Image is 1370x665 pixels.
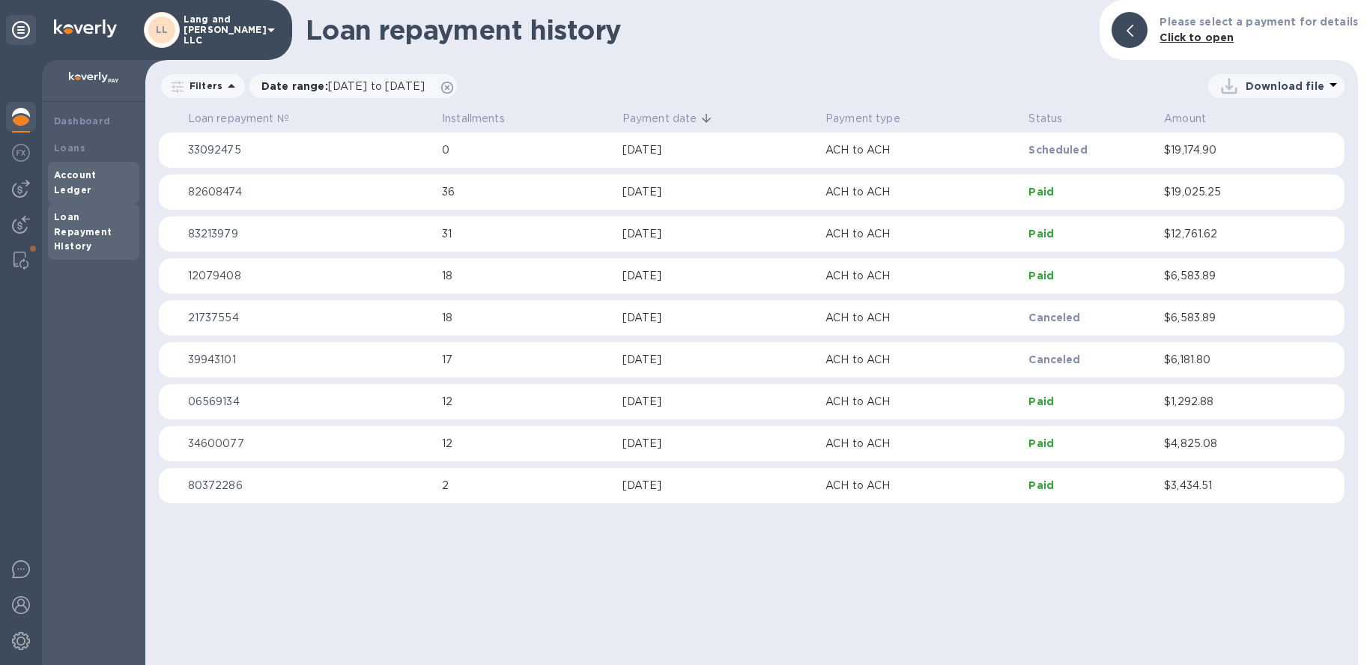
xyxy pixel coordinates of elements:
p: $3,434.51 [1164,478,1292,494]
p: ACH to ACH [825,226,1016,242]
p: ACH to ACH [825,142,1016,158]
p: Scheduled [1028,142,1152,157]
div: [DATE] [622,310,813,326]
p: $6,583.89 [1164,268,1292,284]
b: LL [156,24,169,35]
p: 34600077 [188,436,430,452]
p: Download file [1246,79,1324,94]
p: 39943101 [188,352,430,368]
img: Foreign exchange [12,144,30,162]
p: 36 [442,184,610,200]
p: 33092475 [188,142,430,158]
div: [DATE] [622,142,813,158]
p: Paid [1028,436,1152,451]
p: 18 [442,268,610,284]
b: Loans [54,142,85,154]
h1: Loan repayment history [306,14,1088,46]
p: Canceled [1028,352,1152,367]
b: Click to open [1160,31,1234,43]
div: [DATE] [622,268,813,284]
p: Paid [1028,226,1152,241]
p: Canceled [1028,310,1152,325]
p: ACH to ACH [825,184,1016,200]
span: Payment type [825,111,920,127]
span: Loan repayment № [188,111,309,127]
p: 21737554 [188,310,430,326]
p: $6,583.89 [1164,310,1292,326]
p: Installments [442,111,505,127]
p: $4,825.08 [1164,436,1292,452]
p: 18 [442,310,610,326]
div: [DATE] [622,394,813,410]
p: $1,292.88 [1164,394,1292,410]
span: [DATE] to [DATE] [328,80,425,92]
p: ACH to ACH [825,394,1016,410]
div: [DATE] [622,436,813,452]
p: Filters [184,79,222,92]
p: $6,181.80 [1164,352,1292,368]
span: Amount [1164,111,1225,127]
div: Unpin categories [6,15,36,45]
p: 12079408 [188,268,430,284]
div: [DATE] [622,478,813,494]
p: 17 [442,352,610,368]
span: Status [1028,111,1082,127]
p: Paid [1028,184,1152,199]
p: 06569134 [188,394,430,410]
p: Status [1028,111,1062,127]
p: Paid [1028,478,1152,493]
b: Account Ledger [54,169,97,195]
div: Date range:[DATE] to [DATE] [249,74,457,98]
b: Please select a payment for details [1160,16,1358,28]
p: $19,025.25 [1164,184,1292,200]
div: [DATE] [622,226,813,242]
p: 83213979 [188,226,430,242]
p: ACH to ACH [825,352,1016,368]
p: 82608474 [188,184,430,200]
p: ACH to ACH [825,436,1016,452]
p: Loan repayment № [188,111,289,127]
div: [DATE] [622,184,813,200]
p: 12 [442,436,610,452]
span: Installments [442,111,524,127]
p: 0 [442,142,610,158]
div: [DATE] [622,352,813,368]
p: Paid [1028,268,1152,283]
span: Payment date [622,111,717,127]
p: ACH to ACH [825,310,1016,326]
p: ACH to ACH [825,268,1016,284]
p: Amount [1164,111,1206,127]
p: 80372286 [188,478,430,494]
p: Payment date [622,111,697,127]
p: Date range : [261,79,432,94]
p: Payment type [825,111,900,127]
b: Loan Repayment History [54,211,112,252]
b: Dashboard [54,115,111,127]
p: Lang and [PERSON_NAME] LLC [184,14,258,46]
p: 31 [442,226,610,242]
p: ACH to ACH [825,478,1016,494]
p: $12,761.62 [1164,226,1292,242]
p: Paid [1028,394,1152,409]
p: 2 [442,478,610,494]
p: 12 [442,394,610,410]
img: Logo [54,19,117,37]
p: $19,174.90 [1164,142,1292,158]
